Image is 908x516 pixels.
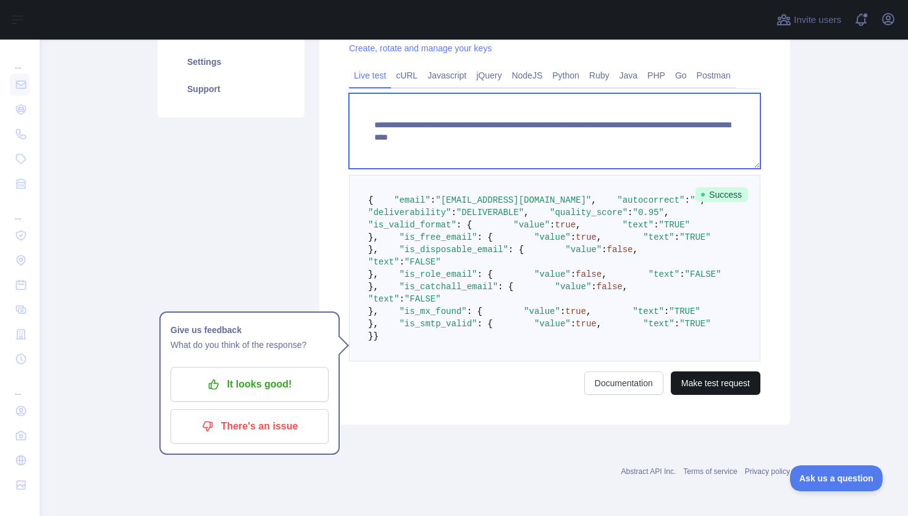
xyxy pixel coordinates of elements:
[368,331,373,341] span: }
[571,319,576,329] span: :
[368,208,451,218] span: "deliverability"
[576,232,597,242] span: true
[576,319,597,329] span: true
[435,195,591,205] span: "[EMAIL_ADDRESS][DOMAIN_NAME]"
[170,323,329,337] h1: Give us feedback
[471,66,507,85] a: jQuery
[477,232,492,242] span: : {
[368,220,456,230] span: "is_valid_format"
[623,282,628,292] span: ,
[675,232,679,242] span: :
[794,13,841,27] span: Invite users
[571,269,576,279] span: :
[584,371,663,395] a: Documentation
[456,208,524,218] span: "DELIVERABLE"
[368,282,379,292] span: },
[547,66,584,85] a: Python
[399,269,477,279] span: "is_role_email"
[584,66,615,85] a: Ruby
[368,269,379,279] span: },
[679,319,710,329] span: "TRUE"
[349,43,492,53] a: Create, rotate and manage your keys
[683,467,737,476] a: Terms of service
[534,232,571,242] span: "value"
[621,467,676,476] a: Abstract API Inc.
[391,66,422,85] a: cURL
[477,269,492,279] span: : {
[669,307,700,316] span: "TRUE"
[368,257,399,267] span: "text"
[790,465,883,491] iframe: Toggle Customer Support
[508,245,524,255] span: : {
[399,294,404,304] span: :
[597,319,602,329] span: ,
[685,269,721,279] span: "FALSE"
[642,66,670,85] a: PHP
[649,269,679,279] span: "text"
[368,245,379,255] span: },
[550,208,628,218] span: "quality_score"
[565,245,602,255] span: "value"
[576,269,602,279] span: false
[643,319,674,329] span: "text"
[534,269,571,279] span: "value"
[607,245,633,255] span: false
[524,208,529,218] span: ,
[477,319,492,329] span: : {
[623,220,654,230] span: "text"
[586,307,591,316] span: ,
[399,319,477,329] span: "is_smtp_valid"
[172,75,290,103] a: Support
[633,208,664,218] span: "0.95"
[664,307,669,316] span: :
[591,195,596,205] span: ,
[368,319,379,329] span: },
[675,319,679,329] span: :
[451,208,456,218] span: :
[373,331,378,341] span: }
[692,66,736,85] a: Postman
[633,307,664,316] span: "text"
[679,232,710,242] span: "TRUE"
[550,220,555,230] span: :
[670,66,692,85] a: Go
[617,195,684,205] span: "autocorrect"
[633,245,638,255] span: ,
[170,337,329,352] p: What do you think of the response?
[368,195,373,205] span: {
[690,195,700,205] span: ""
[399,257,404,267] span: :
[597,232,602,242] span: ,
[685,195,690,205] span: :
[679,269,684,279] span: :
[368,294,399,304] span: "text"
[405,294,441,304] span: "FALSE"
[172,48,290,75] a: Settings
[597,282,623,292] span: false
[524,307,560,316] span: "value"
[555,282,592,292] span: "value"
[654,220,658,230] span: :
[368,307,379,316] span: },
[431,195,435,205] span: :
[591,282,596,292] span: :
[643,232,674,242] span: "text"
[10,46,30,71] div: ...
[399,307,466,316] span: "is_mx_found"
[671,371,760,395] button: Make test request
[349,66,391,85] a: Live test
[664,208,669,218] span: ,
[422,66,471,85] a: Javascript
[399,245,508,255] span: "is_disposable_email"
[745,467,790,476] a: Privacy policy
[507,66,547,85] a: NodeJS
[615,66,643,85] a: Java
[513,220,550,230] span: "value"
[399,232,477,242] span: "is_free_email"
[399,282,498,292] span: "is_catchall_email"
[555,220,576,230] span: true
[576,220,581,230] span: ,
[534,319,571,329] span: "value"
[498,282,513,292] span: : {
[602,245,607,255] span: :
